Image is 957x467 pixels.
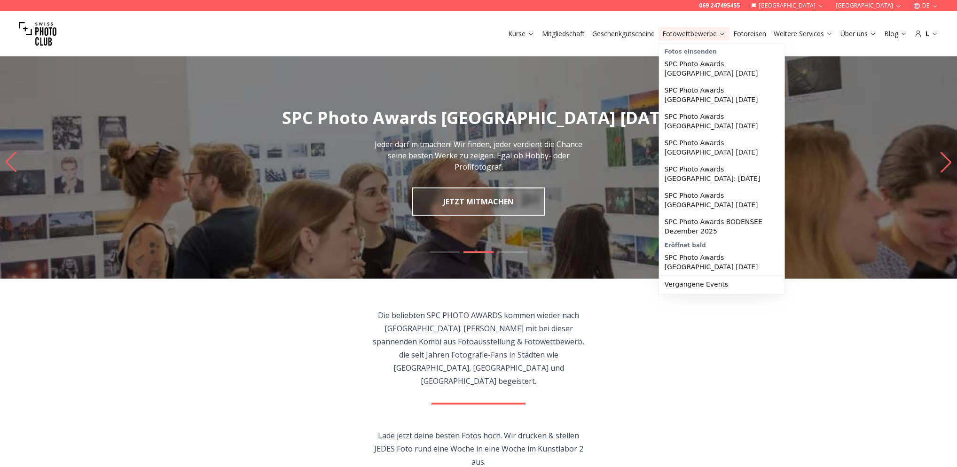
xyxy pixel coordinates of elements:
button: Geschenkgutscheine [588,27,659,40]
a: SPC Photo Awards [GEOGRAPHIC_DATA] [DATE] [661,82,783,108]
div: Fotos einsenden [661,46,783,55]
a: SPC Photo Awards [GEOGRAPHIC_DATA]: [DATE] [661,161,783,187]
a: SPC Photo Awards [GEOGRAPHIC_DATA] [DATE] [661,55,783,82]
img: Swiss photo club [19,15,56,53]
a: Kurse [508,29,534,39]
p: Jeder darf mitmachen! Wir finden, jeder verdient die Chance seine besten Werke zu zeigen. Egal ob... [373,139,584,172]
a: Vergangene Events [661,276,783,293]
a: SPC Photo Awards [GEOGRAPHIC_DATA] [DATE] [661,108,783,134]
a: SPC Photo Awards [GEOGRAPHIC_DATA] [DATE] [661,134,783,161]
a: Mitgliedschaft [542,29,585,39]
a: JETZT MITMACHEN [412,187,545,216]
a: Über uns [840,29,877,39]
button: Weitere Services [770,27,837,40]
a: Blog [884,29,907,39]
div: L [915,29,938,39]
a: Weitere Services [774,29,833,39]
p: Die beliebten SPC PHOTO AWARDS kommen wieder nach [GEOGRAPHIC_DATA]. [PERSON_NAME] mit bei dieser... [371,309,586,388]
a: Fotowettbewerbe [662,29,726,39]
a: SPC Photo Awards BODENSEE Dezember 2025 [661,213,783,240]
button: Kurse [504,27,538,40]
button: Fotoreisen [730,27,770,40]
a: 069 247495455 [699,2,740,9]
a: Geschenkgutscheine [592,29,655,39]
a: SPC Photo Awards [GEOGRAPHIC_DATA] [DATE] [661,249,783,275]
button: Über uns [837,27,880,40]
button: Blog [880,27,911,40]
button: Mitgliedschaft [538,27,588,40]
button: Fotowettbewerbe [659,27,730,40]
a: SPC Photo Awards [GEOGRAPHIC_DATA] [DATE] [661,187,783,213]
a: Fotoreisen [733,29,766,39]
div: Eröffnet bald [661,240,783,249]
